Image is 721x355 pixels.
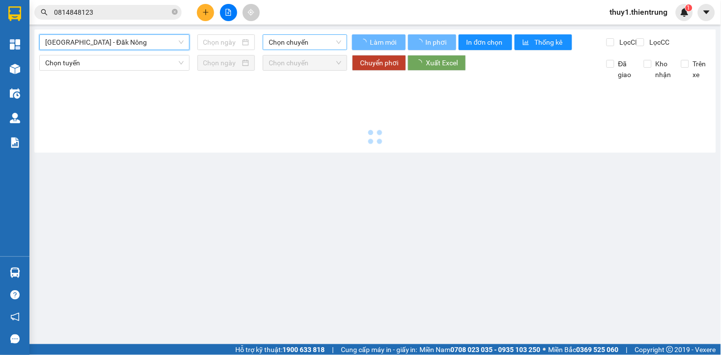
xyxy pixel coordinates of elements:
img: logo-vxr [8,6,21,21]
span: Chọn tuyến [45,55,184,70]
span: bar-chart [523,39,531,47]
button: In phơi [408,34,456,50]
span: loading [360,39,368,46]
span: caret-down [702,8,711,17]
span: Lọc CR [616,37,641,48]
button: Xuất Excel [408,55,466,71]
span: Cung cấp máy in - giấy in: [341,344,417,355]
span: loading [416,39,424,46]
sup: 1 [686,4,693,11]
span: Hỗ trợ kỹ thuật: [235,344,325,355]
img: solution-icon [10,137,20,148]
span: Chọn chuyến [269,35,341,50]
span: Chọn chuyến [269,55,341,70]
span: ⚪️ [543,348,546,352]
input: Chọn ngày [203,57,241,68]
strong: 1900 633 818 [282,346,325,354]
span: | [332,344,333,355]
img: warehouse-icon [10,64,20,74]
img: warehouse-icon [10,113,20,123]
span: Lọc CC [646,37,671,48]
span: Làm mới [370,37,398,48]
strong: 0369 525 060 [577,346,619,354]
span: question-circle [10,290,20,300]
span: file-add [225,9,232,16]
button: bar-chartThống kê [515,34,572,50]
span: notification [10,312,20,322]
button: caret-down [698,4,715,21]
span: Miền Nam [420,344,541,355]
strong: 0708 023 035 - 0935 103 250 [451,346,541,354]
button: Làm mới [352,34,406,50]
button: Chuyển phơi [352,55,406,71]
span: close-circle [172,9,178,15]
span: Trên xe [689,58,711,80]
input: Chọn ngày [203,37,241,48]
span: Thống kê [535,37,564,48]
span: copyright [666,346,673,353]
span: In đơn chọn [467,37,504,48]
span: | [626,344,628,355]
img: dashboard-icon [10,39,20,50]
span: Kho nhận [652,58,675,80]
span: In phơi [426,37,448,48]
img: icon-new-feature [680,8,689,17]
span: Miền Bắc [549,344,619,355]
button: In đơn chọn [459,34,512,50]
input: Tìm tên, số ĐT hoặc mã đơn [54,7,170,18]
button: file-add [220,4,237,21]
span: plus [202,9,209,16]
span: aim [248,9,254,16]
span: message [10,334,20,344]
span: 1 [687,4,691,11]
span: Đã giao [614,58,637,80]
button: plus [197,4,214,21]
span: search [41,9,48,16]
span: thuy1.thientrung [602,6,676,18]
button: aim [243,4,260,21]
img: warehouse-icon [10,268,20,278]
img: warehouse-icon [10,88,20,99]
span: Hà Nội - Đăk Nông [45,35,184,50]
span: close-circle [172,8,178,17]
